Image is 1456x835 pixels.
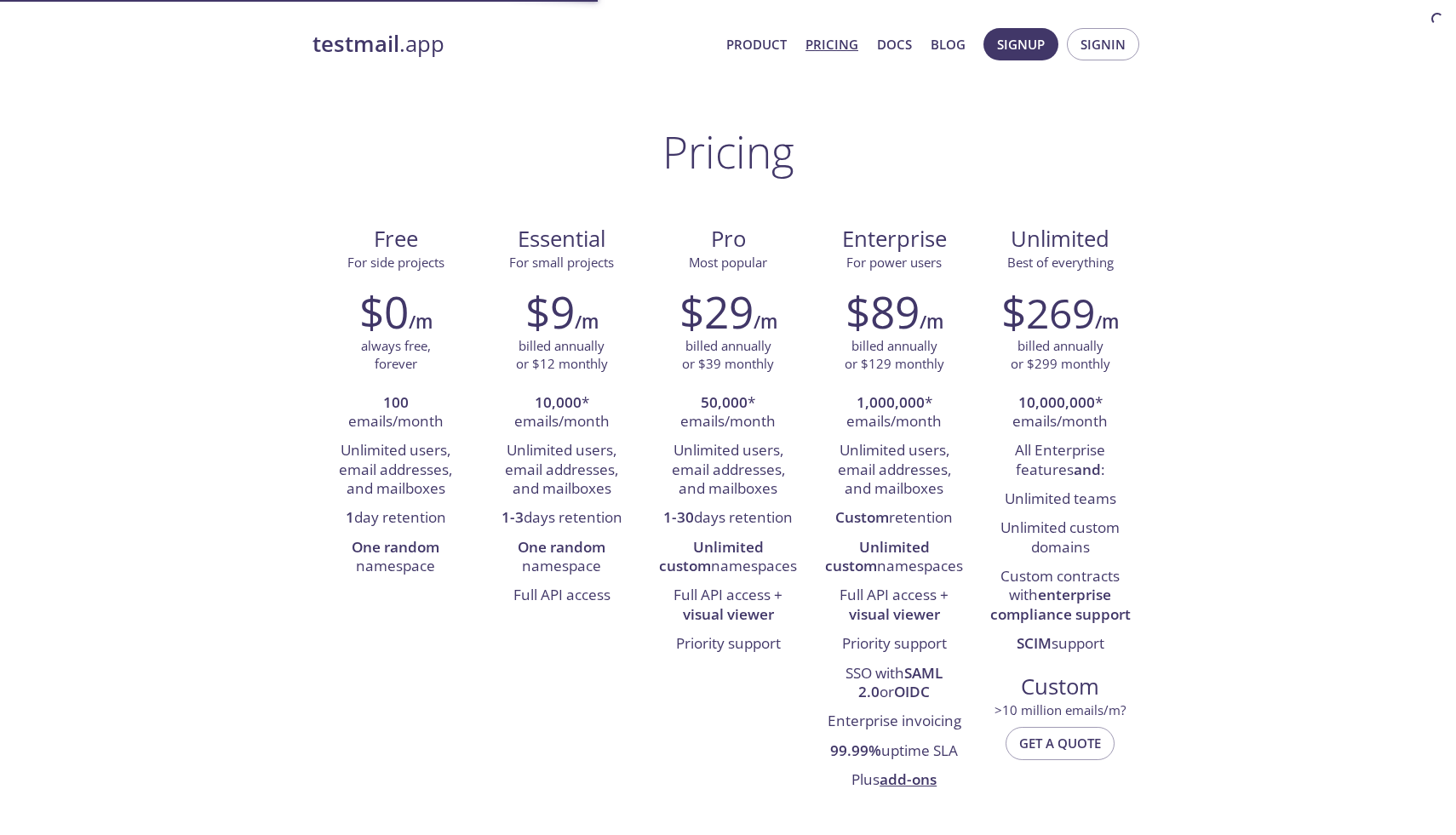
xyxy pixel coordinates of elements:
[845,337,944,374] p: billed annually or $129 monthly
[689,254,767,271] span: Most popular
[663,507,694,527] strong: 1-30
[679,286,754,337] h2: $29
[359,286,409,337] h2: $0
[824,504,965,533] li: retention
[1095,307,1119,336] h6: /m
[1017,633,1052,653] strong: SCIM
[824,766,965,795] li: Plus
[726,33,787,55] a: Product
[325,437,466,504] li: Unlimited users, email addresses, and mailboxes
[824,630,965,659] li: Priority support
[659,537,764,575] strong: Unlimited custom
[491,534,632,582] li: namespace
[683,604,774,624] strong: visual viewer
[1026,285,1095,340] span: 269
[846,286,920,337] h2: $89
[849,604,940,624] strong: visual viewer
[894,682,930,701] strong: OIDC
[701,392,748,412] strong: 50,000
[409,307,433,336] h6: /m
[824,581,965,630] li: Full API access +
[1074,460,1101,479] strong: and
[352,537,439,557] strong: One random
[1011,337,1110,374] p: billed annually or $299 monthly
[824,437,965,504] li: Unlimited users, email addresses, and mailboxes
[824,389,965,438] li: * emails/month
[346,507,354,527] strong: 1
[990,389,1131,438] li: * emails/month
[312,29,399,59] strong: testmail
[995,701,1126,718] span: > 10 million emails/m?
[824,707,965,736] li: Enterprise invoicing
[990,437,1131,485] li: All Enterprise features :
[657,389,798,438] li: * emails/month
[657,534,798,582] li: namespaces
[502,507,524,527] strong: 1-3
[491,504,632,533] li: days retention
[509,254,614,271] span: For small projects
[857,392,925,412] strong: 1,000,000
[516,337,608,374] p: billed annually or $12 monthly
[824,737,965,766] li: uptime SLA
[846,254,942,271] span: For power users
[825,225,964,254] span: Enterprise
[877,33,912,55] a: Docs
[1001,286,1095,337] h2: $
[824,660,965,708] li: SSO with or
[931,33,966,55] a: Blog
[658,225,797,254] span: Pro
[662,126,794,177] h1: Pricing
[920,307,943,336] h6: /m
[991,672,1130,701] span: Custom
[657,437,798,504] li: Unlimited users, email addresses, and mailboxes
[326,225,465,254] span: Free
[990,630,1131,659] li: support
[657,581,798,630] li: Full API access +
[491,581,632,610] li: Full API access
[325,389,466,438] li: emails/month
[312,30,713,59] a: testmail.app
[325,504,466,533] li: day retention
[1007,254,1114,271] span: Best of everything
[535,392,582,412] strong: 10,000
[682,337,774,374] p: billed annually or $39 monthly
[492,225,631,254] span: Essential
[1018,392,1095,412] strong: 10,000,000
[830,741,881,760] strong: 99.99%
[491,389,632,438] li: * emails/month
[858,663,943,701] strong: SAML 2.0
[990,485,1131,514] li: Unlimited teams
[1011,224,1109,254] span: Unlimited
[657,504,798,533] li: days retention
[347,254,444,271] span: For side projects
[361,337,431,374] p: always free, forever
[990,514,1131,563] li: Unlimited custom domains
[1006,727,1115,759] button: Get a quote
[1067,28,1139,60] button: Signin
[983,28,1058,60] button: Signup
[990,585,1131,623] strong: enterprise compliance support
[491,437,632,504] li: Unlimited users, email addresses, and mailboxes
[1019,732,1101,754] span: Get a quote
[805,33,858,55] a: Pricing
[1081,33,1126,55] span: Signin
[383,392,409,412] strong: 100
[754,307,777,336] h6: /m
[880,769,937,789] a: add-ons
[518,537,605,557] strong: One random
[657,630,798,659] li: Priority support
[997,33,1045,55] span: Signup
[325,534,466,582] li: namespace
[575,307,599,336] h6: /m
[835,507,889,527] strong: Custom
[990,563,1131,630] li: Custom contracts with
[825,537,930,575] strong: Unlimited custom
[824,534,965,582] li: namespaces
[525,286,575,337] h2: $9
